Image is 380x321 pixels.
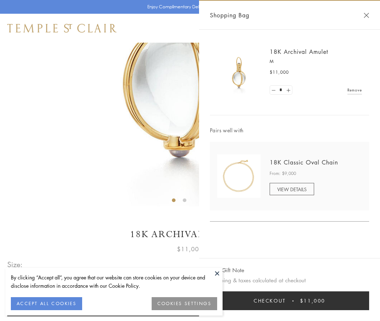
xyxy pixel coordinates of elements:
[217,154,261,198] img: N88865-OV18
[277,186,307,193] span: VIEW DETAILS
[270,69,289,76] span: $11,000
[7,24,117,33] img: Temple St. Clair
[284,86,292,95] a: Set quantity to 2
[152,297,217,310] button: COOKIES SETTINGS
[11,273,217,290] div: By clicking “Accept all”, you agree that our website can store cookies on your device and disclos...
[254,297,286,305] span: Checkout
[270,158,338,166] a: 18K Classic Oval Chain
[210,291,369,310] button: Checkout $11,000
[210,266,244,275] button: Add Gift Note
[11,297,82,310] button: ACCEPT ALL COOKIES
[270,48,328,56] a: 18K Archival Amulet
[177,244,203,254] span: $11,000
[364,13,369,18] button: Close Shopping Bag
[147,3,229,10] p: Enjoy Complimentary Delivery & Returns
[270,183,314,195] a: VIEW DETAILS
[270,86,277,95] a: Set quantity to 0
[210,126,369,134] span: Pairs well with
[217,51,261,94] img: 18K Archival Amulet
[300,297,325,305] span: $11,000
[7,258,23,270] span: Size:
[210,10,249,20] span: Shopping Bag
[210,276,369,285] p: Shipping & taxes calculated at checkout
[347,86,362,94] a: Remove
[270,170,296,177] span: From: $9,000
[270,58,362,65] p: M
[7,228,373,241] h1: 18K Archival Amulet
